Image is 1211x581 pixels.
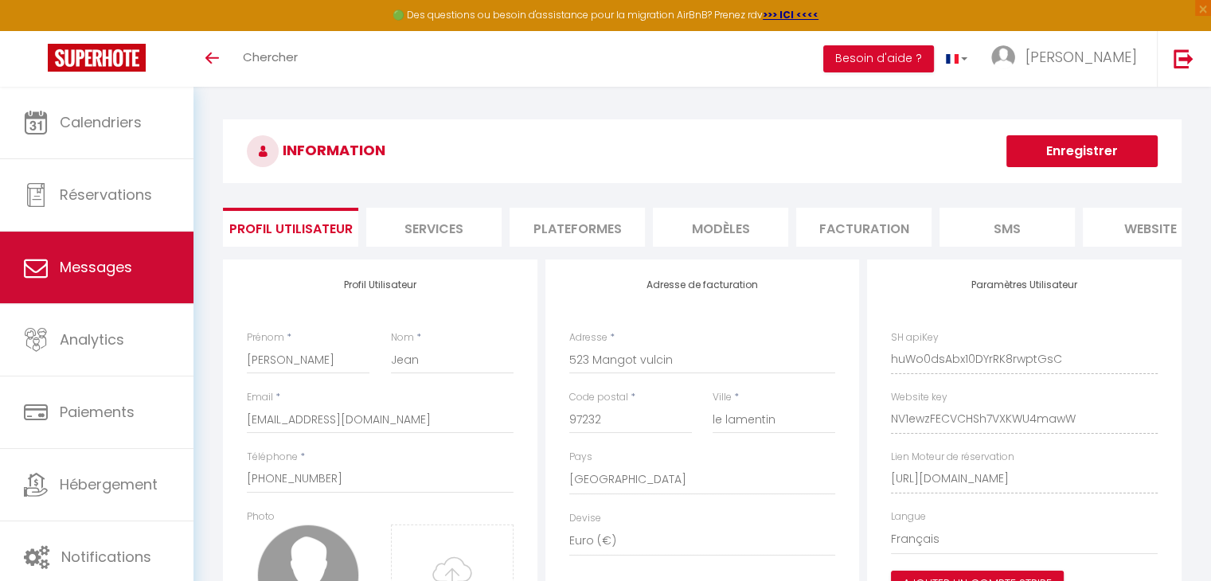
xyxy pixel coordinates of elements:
[231,31,310,87] a: Chercher
[891,509,926,524] label: Langue
[569,330,607,345] label: Adresse
[247,509,275,524] label: Photo
[979,31,1157,87] a: ... [PERSON_NAME]
[891,390,947,405] label: Website key
[223,119,1182,183] h3: INFORMATION
[940,208,1075,247] li: SMS
[1025,47,1137,67] span: [PERSON_NAME]
[223,208,358,247] li: Profil Utilisateur
[569,279,836,290] h4: Adresse de facturation
[891,279,1158,290] h4: Paramètres Utilisateur
[60,402,135,422] span: Paiements
[1006,135,1158,167] button: Enregistrer
[991,45,1015,69] img: ...
[653,208,788,247] li: MODÈLES
[1174,49,1193,68] img: logout
[247,330,284,345] label: Prénom
[823,45,934,72] button: Besoin d'aide ?
[60,112,142,132] span: Calendriers
[243,49,298,65] span: Chercher
[61,547,151,567] span: Notifications
[366,208,502,247] li: Services
[391,330,414,345] label: Nom
[60,185,152,205] span: Réservations
[247,279,514,290] h4: Profil Utilisateur
[247,390,273,405] label: Email
[569,450,592,465] label: Pays
[510,208,645,247] li: Plateformes
[569,390,628,405] label: Code postal
[891,450,1014,465] label: Lien Moteur de réservation
[569,511,601,526] label: Devise
[891,330,939,345] label: SH apiKey
[713,390,732,405] label: Ville
[247,450,298,465] label: Téléphone
[763,8,818,21] a: >>> ICI <<<<
[48,44,146,72] img: Super Booking
[60,329,124,349] span: Analytics
[796,208,932,247] li: Facturation
[60,474,158,494] span: Hébergement
[60,257,132,277] span: Messages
